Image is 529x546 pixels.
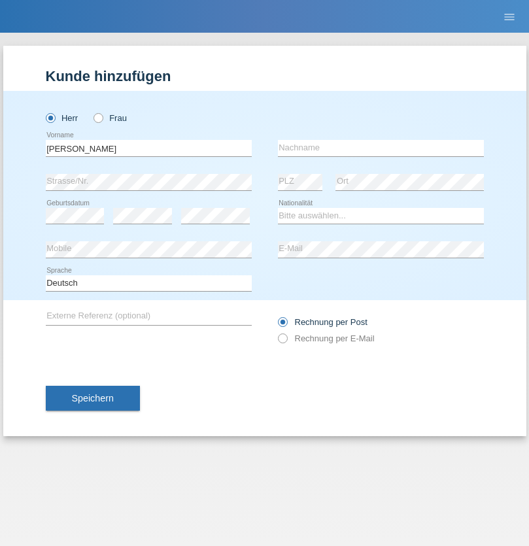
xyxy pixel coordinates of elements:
[278,317,286,333] input: Rechnung per Post
[94,113,127,123] label: Frau
[278,333,375,343] label: Rechnung per E-Mail
[46,113,78,123] label: Herr
[278,317,367,327] label: Rechnung per Post
[46,113,54,122] input: Herr
[496,12,522,20] a: menu
[46,68,484,84] h1: Kunde hinzufügen
[94,113,102,122] input: Frau
[278,333,286,350] input: Rechnung per E-Mail
[503,10,516,24] i: menu
[46,386,140,411] button: Speichern
[72,393,114,403] span: Speichern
